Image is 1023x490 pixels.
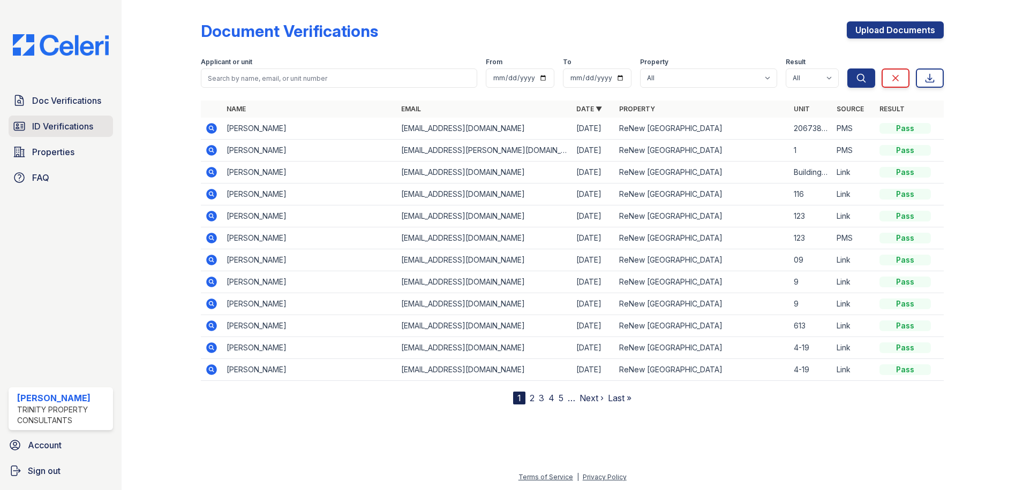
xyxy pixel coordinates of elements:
[4,460,117,481] a: Sign out
[397,227,571,249] td: [EMAIL_ADDRESS][DOMAIN_NAME]
[201,21,378,41] div: Document Verifications
[832,293,875,315] td: Link
[879,211,931,221] div: Pass
[832,359,875,381] td: Link
[4,434,117,456] a: Account
[9,90,113,111] a: Doc Verifications
[615,140,789,162] td: ReNew [GEOGRAPHIC_DATA]
[222,293,397,315] td: [PERSON_NAME]
[615,183,789,205] td: ReNew [GEOGRAPHIC_DATA]
[572,271,615,293] td: [DATE]
[201,68,477,88] input: Search by name, email, or unit number
[789,359,832,381] td: 4-19
[879,189,931,200] div: Pass
[879,123,931,134] div: Pass
[563,58,571,66] label: To
[847,21,944,39] a: Upload Documents
[615,359,789,381] td: ReNew [GEOGRAPHIC_DATA]
[397,140,571,162] td: [EMAIL_ADDRESS][PERSON_NAME][DOMAIN_NAME]
[222,337,397,359] td: [PERSON_NAME]
[572,359,615,381] td: [DATE]
[832,140,875,162] td: PMS
[879,342,931,353] div: Pass
[640,58,668,66] label: Property
[539,393,544,403] a: 3
[879,167,931,178] div: Pass
[222,359,397,381] td: [PERSON_NAME]
[789,315,832,337] td: 613
[518,473,573,481] a: Terms of Service
[32,146,74,158] span: Properties
[397,293,571,315] td: [EMAIL_ADDRESS][DOMAIN_NAME]
[572,118,615,140] td: [DATE]
[222,249,397,271] td: [PERSON_NAME]
[615,162,789,183] td: ReNew [GEOGRAPHIC_DATA]
[572,227,615,249] td: [DATE]
[4,34,117,56] img: CE_Logo_Blue-a8612792a0a2168367f1c8372b55b34899dd931a85d93a1a3d3e32e68fde9ad4.png
[572,337,615,359] td: [DATE]
[789,249,832,271] td: 09
[397,315,571,337] td: [EMAIL_ADDRESS][DOMAIN_NAME]
[576,105,602,113] a: Date ▼
[789,183,832,205] td: 116
[619,105,655,113] a: Property
[879,145,931,156] div: Pass
[32,120,93,133] span: ID Verifications
[222,227,397,249] td: [PERSON_NAME]
[615,293,789,315] td: ReNew [GEOGRAPHIC_DATA]
[559,393,563,403] a: 5
[222,162,397,183] td: [PERSON_NAME]
[879,277,931,287] div: Pass
[794,105,810,113] a: Unit
[397,337,571,359] td: [EMAIL_ADDRESS][DOMAIN_NAME]
[222,118,397,140] td: [PERSON_NAME]
[486,58,502,66] label: From
[222,205,397,227] td: [PERSON_NAME]
[615,315,789,337] td: ReNew [GEOGRAPHIC_DATA]
[879,298,931,309] div: Pass
[789,293,832,315] td: 9
[832,162,875,183] td: Link
[789,205,832,227] td: 123
[572,293,615,315] td: [DATE]
[615,249,789,271] td: ReNew [GEOGRAPHIC_DATA]
[832,315,875,337] td: Link
[530,393,535,403] a: 2
[17,392,109,404] div: [PERSON_NAME]
[572,205,615,227] td: [DATE]
[789,140,832,162] td: 1
[879,364,931,375] div: Pass
[397,162,571,183] td: [EMAIL_ADDRESS][DOMAIN_NAME]
[879,105,905,113] a: Result
[548,393,554,403] a: 4
[615,205,789,227] td: ReNew [GEOGRAPHIC_DATA]
[879,255,931,265] div: Pass
[577,473,579,481] div: |
[222,140,397,162] td: [PERSON_NAME]
[568,392,575,404] span: …
[201,58,252,66] label: Applicant or unit
[28,464,61,477] span: Sign out
[786,58,806,66] label: Result
[572,162,615,183] td: [DATE]
[32,94,101,107] span: Doc Verifications
[832,205,875,227] td: Link
[837,105,864,113] a: Source
[397,249,571,271] td: [EMAIL_ADDRESS][DOMAIN_NAME]
[32,171,49,184] span: FAQ
[397,118,571,140] td: [EMAIL_ADDRESS][DOMAIN_NAME]
[832,271,875,293] td: Link
[832,118,875,140] td: PMS
[789,271,832,293] td: 9
[615,337,789,359] td: ReNew [GEOGRAPHIC_DATA]
[513,392,525,404] div: 1
[789,118,832,140] td: 20673818
[401,105,421,113] a: Email
[227,105,246,113] a: Name
[572,183,615,205] td: [DATE]
[615,227,789,249] td: ReNew [GEOGRAPHIC_DATA]
[789,162,832,183] td: Building 1 Unit 30
[397,359,571,381] td: [EMAIL_ADDRESS][DOMAIN_NAME]
[832,227,875,249] td: PMS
